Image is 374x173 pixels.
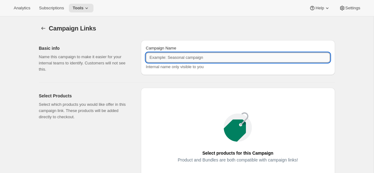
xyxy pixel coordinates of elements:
[39,93,131,99] h2: Select Products
[69,4,93,12] button: Tools
[73,6,84,11] span: Tools
[49,25,96,32] span: Campaign Links
[178,156,298,164] span: Product and Bundles are both compatible with campaign links!
[146,53,330,63] input: Example: Seasonal campaign
[335,4,364,12] button: Settings
[39,101,131,120] p: Select which products you would like offer in this campaign link. These products will be added di...
[39,6,64,11] span: Subscriptions
[345,6,360,11] span: Settings
[146,64,204,69] span: Internal name only visible to you
[315,6,324,11] span: Help
[39,45,131,51] h2: Basic info
[305,4,334,12] button: Help
[39,54,131,72] p: Name this campaign to make it easier for your internal teams to identify. Customers will not see ...
[202,149,273,157] span: Select products for this Campaign
[35,4,68,12] button: Subscriptions
[14,6,30,11] span: Analytics
[146,46,176,50] span: Campaign Name
[10,4,34,12] button: Analytics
